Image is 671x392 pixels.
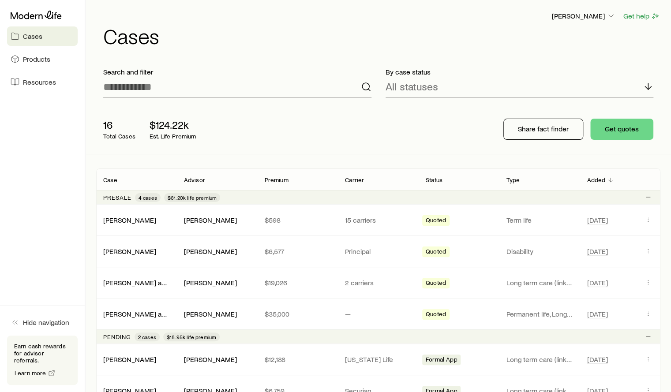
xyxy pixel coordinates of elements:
[587,176,605,183] p: Added
[103,310,224,318] a: [PERSON_NAME] and [PERSON_NAME]
[103,119,135,131] p: 16
[103,25,660,46] h1: Cases
[103,333,131,340] p: Pending
[15,370,46,376] span: Learn more
[23,318,69,327] span: Hide navigation
[345,310,412,318] p: —
[264,310,331,318] p: $35,000
[264,278,331,287] p: $19,026
[426,217,446,226] span: Quoted
[103,176,117,183] p: Case
[7,49,78,69] a: Products
[345,247,412,256] p: Principal
[103,278,224,287] a: [PERSON_NAME] and [PERSON_NAME]
[23,32,42,41] span: Cases
[345,176,364,183] p: Carrier
[551,11,616,22] button: [PERSON_NAME]
[23,55,50,63] span: Products
[345,216,412,224] p: 15 carriers
[7,72,78,92] a: Resources
[264,355,331,364] p: $12,188
[552,11,615,20] p: [PERSON_NAME]
[103,133,135,140] p: Total Cases
[184,176,205,183] p: Advisor
[506,278,573,287] p: Long term care (linked benefit)
[623,11,660,21] button: Get help
[503,119,583,140] button: Share fact finder
[7,313,78,332] button: Hide navigation
[426,279,446,288] span: Quoted
[103,355,156,363] a: [PERSON_NAME]
[590,119,653,140] button: Get quotes
[264,247,331,256] p: $6,577
[506,355,573,364] p: Long term care (linked benefit)
[587,216,607,224] span: [DATE]
[103,247,156,255] a: [PERSON_NAME]
[587,247,607,256] span: [DATE]
[103,67,371,76] p: Search and filter
[103,194,131,201] p: Presale
[184,216,237,225] div: [PERSON_NAME]
[506,216,573,224] p: Term life
[587,278,607,287] span: [DATE]
[150,133,196,140] p: Est. Life Premium
[103,247,156,256] div: [PERSON_NAME]
[150,119,196,131] p: $124.22k
[23,78,56,86] span: Resources
[426,176,442,183] p: Status
[345,355,412,364] p: [US_STATE] Life
[103,216,156,224] a: [PERSON_NAME]
[138,333,156,340] span: 2 cases
[139,194,157,201] span: 4 cases
[264,176,288,183] p: Premium
[184,278,237,287] div: [PERSON_NAME]
[103,216,156,225] div: [PERSON_NAME]
[518,124,569,133] p: Share fact finder
[7,26,78,46] a: Cases
[103,278,170,287] div: [PERSON_NAME] and [PERSON_NAME]
[14,343,71,364] p: Earn cash rewards for advisor referrals.
[167,333,216,340] span: $18.95k life premium
[184,247,237,256] div: [PERSON_NAME]
[7,336,78,385] div: Earn cash rewards for advisor referrals.Learn more
[386,67,654,76] p: By case status
[184,310,237,319] div: [PERSON_NAME]
[386,80,438,93] p: All statuses
[264,216,331,224] p: $598
[168,194,217,201] span: $61.20k life premium
[426,248,446,257] span: Quoted
[587,310,607,318] span: [DATE]
[587,355,607,364] span: [DATE]
[426,310,446,320] span: Quoted
[103,310,170,319] div: [PERSON_NAME] and [PERSON_NAME]
[506,247,573,256] p: Disability
[506,310,573,318] p: Permanent life, Long term care (linked benefit)
[345,278,412,287] p: 2 carriers
[426,356,457,365] span: Formal App
[184,355,237,364] div: [PERSON_NAME]
[506,176,520,183] p: Type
